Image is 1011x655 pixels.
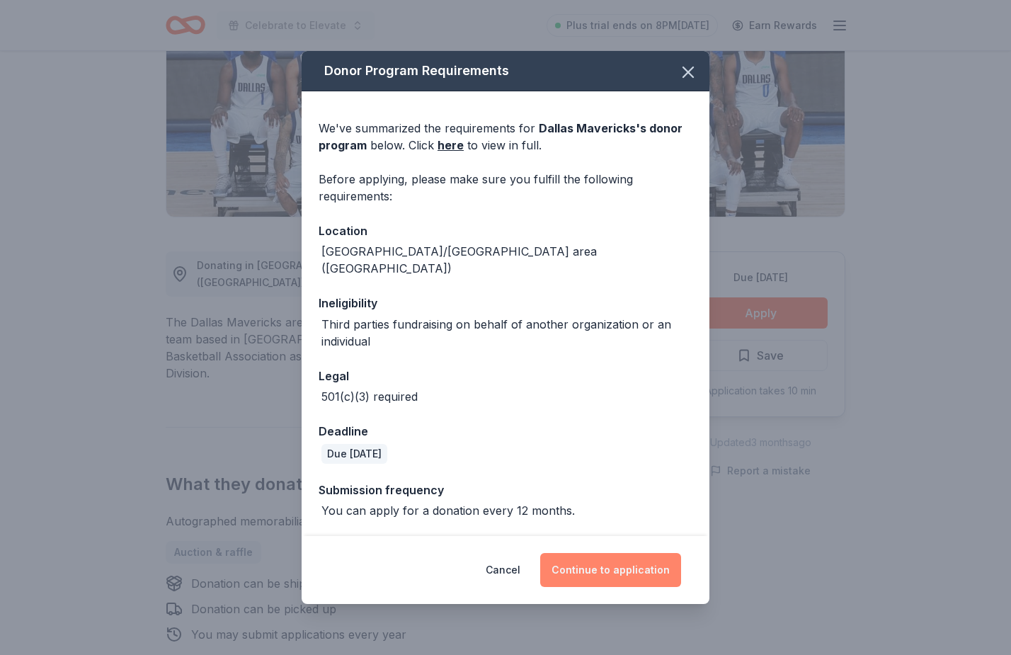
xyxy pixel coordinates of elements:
[319,120,692,154] div: We've summarized the requirements for below. Click to view in full.
[321,444,387,464] div: Due [DATE]
[321,388,418,405] div: 501(c)(3) required
[438,137,464,154] a: here
[319,171,692,205] div: Before applying, please make sure you fulfill the following requirements:
[319,294,692,312] div: Ineligibility
[319,422,692,440] div: Deadline
[321,316,692,350] div: Third parties fundraising on behalf of another organization or an individual
[319,481,692,499] div: Submission frequency
[321,243,692,277] div: [GEOGRAPHIC_DATA]/[GEOGRAPHIC_DATA] area ([GEOGRAPHIC_DATA])
[321,502,575,519] div: You can apply for a donation every 12 months.
[319,367,692,385] div: Legal
[540,553,681,587] button: Continue to application
[302,51,709,91] div: Donor Program Requirements
[319,222,692,240] div: Location
[486,553,520,587] button: Cancel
